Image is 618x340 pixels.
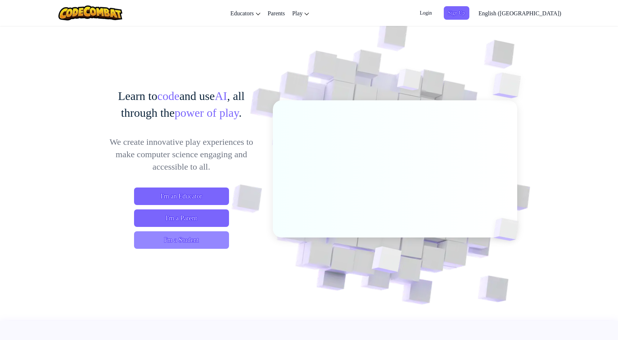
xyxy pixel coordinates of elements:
[157,89,179,103] span: code
[215,89,227,103] span: AI
[101,136,262,173] p: We create innovative play experiences to make computer science engaging and accessible to all.
[264,3,289,23] a: Parents
[121,89,244,119] span: , all through the
[175,106,239,119] span: power of play
[444,6,469,20] button: Sign Up
[289,3,313,23] a: Play
[475,3,565,23] a: English ([GEOGRAPHIC_DATA])
[134,231,229,249] button: I'm a Student
[415,6,436,20] button: Login
[134,188,229,205] a: I'm an Educator
[478,10,561,16] span: English ([GEOGRAPHIC_DATA])
[134,209,229,227] a: I'm a Parent
[230,10,254,16] span: Educators
[478,55,541,116] img: Overlap cubes
[384,54,436,109] img: Overlap cubes
[354,231,419,291] img: Overlap cubes
[292,10,302,16] span: Play
[118,89,157,103] span: Learn to
[227,3,264,23] a: Educators
[481,203,536,256] img: Overlap cubes
[179,89,215,103] span: and use
[58,5,122,20] img: CodeCombat logo
[239,106,242,119] span: .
